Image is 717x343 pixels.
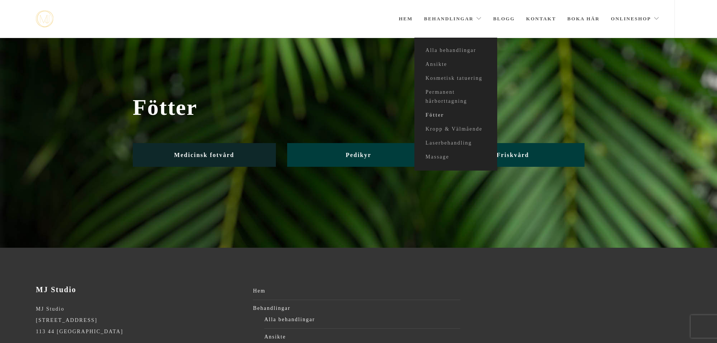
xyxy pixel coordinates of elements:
[36,285,243,294] h3: MJ Studio
[441,143,585,167] a: Friskvård
[133,143,276,167] a: Medicinsk fotvård
[414,58,497,72] a: Ansikte
[414,136,497,150] a: Laserbehandling
[287,143,430,167] a: Pedikyr
[414,72,497,85] a: Kosmetisk tatuering
[36,11,53,27] a: mjstudio mjstudio mjstudio
[414,44,497,58] a: Alla behandlingar
[253,303,460,314] a: Behandlingar
[414,122,497,136] a: Kropp & Välmående
[133,95,585,120] span: Fötter
[264,331,460,343] a: Ansikte
[36,11,53,27] img: mjstudio
[253,285,460,297] a: Hem
[346,152,371,158] span: Pedikyr
[264,314,460,325] a: Alla behandlingar
[414,150,497,164] a: Massage
[174,152,234,158] span: Medicinsk fotvård
[414,85,497,108] a: Permanent hårborttagning
[496,152,529,158] span: Friskvård
[36,303,243,337] p: MJ Studio [STREET_ADDRESS] 113 44 [GEOGRAPHIC_DATA]
[414,108,497,122] a: Fötter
